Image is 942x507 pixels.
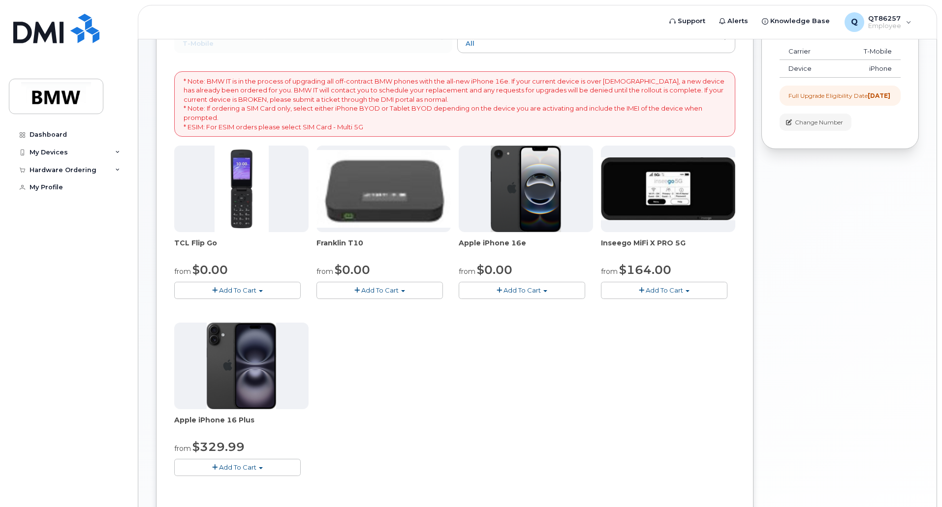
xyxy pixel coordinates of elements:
[755,11,837,31] a: Knowledge Base
[727,16,748,26] span: Alerts
[868,22,901,30] span: Employee
[466,39,474,47] span: All
[207,323,276,409] img: iphone_16_plus.png
[174,238,309,258] div: TCL Flip Go
[491,146,562,232] img: iphone16e.png
[192,440,245,454] span: $329.99
[780,60,837,78] td: Device
[215,146,269,232] img: TCL_FLIP_MODE.jpg
[316,150,451,228] img: t10.jpg
[712,11,755,31] a: Alerts
[780,114,851,131] button: Change Number
[601,267,618,276] small: from
[335,263,370,277] span: $0.00
[678,16,705,26] span: Support
[174,444,191,453] small: from
[459,282,585,299] button: Add To Cart
[851,16,858,28] span: Q
[174,282,301,299] button: Add To Cart
[601,238,735,258] div: Inseego MiFi X PRO 5G
[184,77,726,131] p: * Note: BMW IT is in the process of upgrading all off-contract BMW phones with the all-new iPhone...
[619,263,671,277] span: $164.00
[899,464,935,500] iframe: Messenger Launcher
[770,16,830,26] span: Knowledge Base
[459,238,593,258] div: Apple iPhone 16e
[361,286,399,294] span: Add To Cart
[838,12,918,32] div: QT86257
[780,43,837,60] td: Carrier
[837,43,901,60] td: T-Mobile
[503,286,541,294] span: Add To Cart
[868,14,901,22] span: QT86257
[795,118,843,127] span: Change Number
[316,267,333,276] small: from
[174,267,191,276] small: from
[601,157,735,220] img: cut_small_inseego_5G.jpg
[316,238,451,258] div: Franklin T10
[192,263,228,277] span: $0.00
[788,91,890,100] div: Full Upgrade Eligibility Date
[316,282,443,299] button: Add To Cart
[868,92,890,99] strong: [DATE]
[837,60,901,78] td: iPhone
[477,263,512,277] span: $0.00
[646,286,683,294] span: Add To Cart
[174,459,301,476] button: Add To Cart
[174,415,309,435] div: Apple iPhone 16 Plus
[466,32,510,40] span: Device Make
[457,27,735,53] button: Device Make All
[219,286,256,294] span: Add To Cart
[459,267,475,276] small: from
[219,463,256,471] span: Add To Cart
[662,11,712,31] a: Support
[601,282,727,299] button: Add To Cart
